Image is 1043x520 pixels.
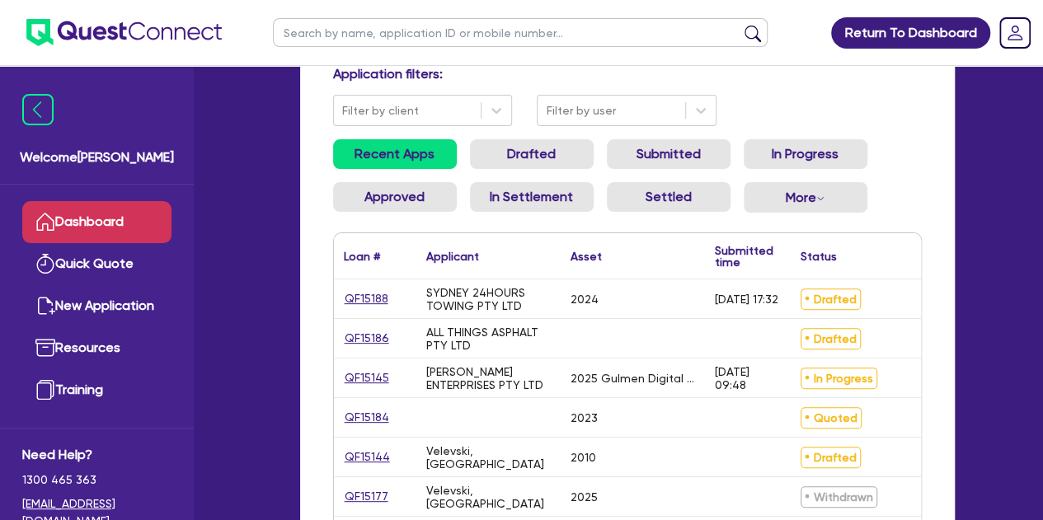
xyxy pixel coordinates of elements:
[22,327,171,369] a: Resources
[344,251,380,262] div: Loan #
[426,484,551,510] div: Velevski, [GEOGRAPHIC_DATA]
[715,245,773,268] div: Submitted time
[344,487,389,506] a: QF15177
[20,148,174,167] span: Welcome [PERSON_NAME]
[571,372,695,385] div: 2025 Gulmen Digital CPM Cup Machine
[35,338,55,358] img: resources
[801,447,861,468] span: Drafted
[571,251,602,262] div: Asset
[801,407,862,429] span: Quoted
[344,329,390,348] a: QF15186
[744,182,867,213] button: Dropdown toggle
[831,17,990,49] a: Return To Dashboard
[426,365,551,391] div: [PERSON_NAME] ENTERPRISES PTY LTD
[35,296,55,316] img: new-application
[273,18,768,47] input: Search by name, application ID or mobile number...
[333,139,457,169] a: Recent Apps
[801,486,877,508] span: Withdrawn
[344,368,390,387] a: QF15145
[22,201,171,243] a: Dashboard
[22,471,171,489] span: 1300 465 363
[22,369,171,411] a: Training
[22,243,171,285] a: Quick Quote
[333,66,922,82] h4: Application filters:
[571,293,599,306] div: 2024
[35,380,55,400] img: training
[571,490,598,504] div: 2025
[344,447,391,466] a: QF15144
[607,139,731,169] a: Submitted
[22,445,171,465] span: Need Help?
[571,451,596,464] div: 2010
[426,444,551,471] div: Velevski, [GEOGRAPHIC_DATA]
[344,289,389,308] a: QF15188
[607,182,731,212] a: Settled
[333,182,457,212] a: Approved
[426,326,551,352] div: ALL THINGS ASPHALT PTY LTD
[344,408,390,427] a: QF15184
[744,139,867,169] a: In Progress
[801,251,837,262] div: Status
[426,286,551,312] div: SYDNEY 24HOURS TOWING PTY LTD
[801,288,861,310] span: Drafted
[426,251,479,262] div: Applicant
[801,328,861,349] span: Drafted
[22,94,54,125] img: icon-menu-close
[26,19,222,46] img: quest-connect-logo-blue
[715,293,778,306] div: [DATE] 17:32
[801,368,877,389] span: In Progress
[994,12,1036,54] a: Dropdown toggle
[470,182,594,212] a: In Settlement
[715,365,781,391] div: [DATE] 09:48
[22,285,171,327] a: New Application
[35,254,55,274] img: quick-quote
[470,139,594,169] a: Drafted
[571,411,598,424] div: 2023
